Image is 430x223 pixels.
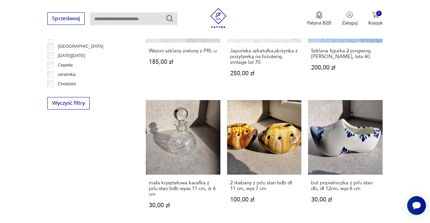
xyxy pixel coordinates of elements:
button: Wyczyść filtry [47,97,90,109]
p: Chodzież [58,80,76,88]
h3: 2 ikebany z prlu stan bdb dł 11 cm, wys 7 cm [230,180,299,191]
p: 185,00 zł [149,59,217,65]
p: 200,00 zł [311,65,380,71]
p: Patyna B2B [307,20,331,26]
h3: Japońska szkatułka,skrzynka z pozytywką na biżuterię, vintage lat 70. [230,48,299,65]
p: Cepelia [58,61,73,69]
h3: but popielniczka z prlu stan db, dł 12cm, wys 6 cm [311,180,380,191]
button: Zaloguj [342,11,357,26]
p: [GEOGRAPHIC_DATA] [58,43,103,50]
p: ceramika [58,71,76,78]
a: Sprzedawaj [47,17,85,21]
h3: Szklana figurka 2 pingwiny, [PERSON_NAME], lata 60. [311,48,380,59]
img: Ikona koszyka [372,11,379,18]
img: Patyna - sklep z meblami i dekoracjami vintage [208,8,228,28]
h3: Wazon szklany zielony z PRL-u [149,48,217,54]
iframe: Smartsupp widget button [407,196,426,215]
p: 30,00 zł [311,197,380,203]
p: Zaloguj [342,20,357,26]
p: 100,00 zł [230,197,299,203]
button: 0Koszyk [368,11,383,26]
button: Szukaj [166,14,174,23]
p: Koszyk [368,20,383,26]
button: Sprzedawaj [47,12,85,25]
p: 30,00 zł [149,203,217,208]
div: 0 [376,11,382,16]
p: [DATE][DATE] [58,52,85,59]
a: Ikona medaluPatyna B2B [307,11,331,26]
a: 2 ikebany z prlu stan bdb dł 11 cm, wys 7 cm2 ikebany z prlu stan bdb dł 11 cm, wys 7 cm100,00 zł [227,100,302,221]
img: Ikona medalu [316,11,322,19]
a: but popielniczka z prlu stan db, dł 12cm, wys 6 cmbut popielniczka z prlu stan db, dł 12cm, wys 6... [308,100,383,221]
a: mała kryształowa karafka z prlu stan bdb wyas 11 cm, śr 6 cmmała kryształowa karafka z prlu stan ... [146,100,220,221]
img: Ikonka użytkownika [346,11,353,18]
h3: mała kryształowa karafka z prlu stan bdb wyas 11 cm, śr 6 cm [149,180,217,197]
p: 250,00 zł [230,71,299,76]
button: Patyna B2B [307,11,331,26]
p: Ćmielów [58,90,75,97]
